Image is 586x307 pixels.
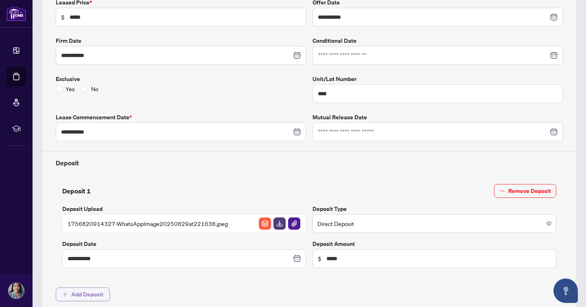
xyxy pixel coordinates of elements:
img: File Download [273,217,286,230]
span: plus [62,292,68,297]
span: $ [61,13,65,22]
span: 1756820914327-WhatsAppImage20250829at221638.jpeg [68,219,228,228]
label: Mutual Release Date [313,113,563,122]
label: Lease Commencement Date [56,113,306,122]
label: Deposit Upload [62,204,306,213]
label: Unit/Lot Number [313,75,563,83]
span: $ [318,254,321,263]
button: Open asap [553,278,578,303]
span: 1756820914327-WhatsAppImage20250829at221638.jpegFile ArchiveFile DownloadFile Attachement [62,214,306,233]
label: Conditional Date [313,36,563,45]
span: No [88,84,102,93]
img: File Attachement [288,217,300,230]
button: File Attachement [288,217,301,230]
label: Deposit Amount [313,239,556,248]
button: Remove Deposit [494,184,556,198]
span: minus [499,188,505,194]
button: File Archive [258,217,271,230]
button: File Download [273,217,286,230]
img: Profile Icon [9,283,24,298]
label: Exclusive [56,75,306,83]
span: Add Deposit [71,288,103,301]
h4: Deposit 1 [62,186,91,196]
label: Deposit Type [313,204,556,213]
img: File Archive [259,217,271,230]
img: logo [7,6,26,21]
span: Direct Deposit [317,216,551,231]
h4: Deposit [56,158,563,168]
span: Remove Deposit [508,184,551,197]
label: Deposit Date [62,239,306,248]
button: Add Deposit [56,287,110,301]
span: close-circle [547,221,551,226]
span: Yes [62,84,78,93]
label: Firm Date [56,36,306,45]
